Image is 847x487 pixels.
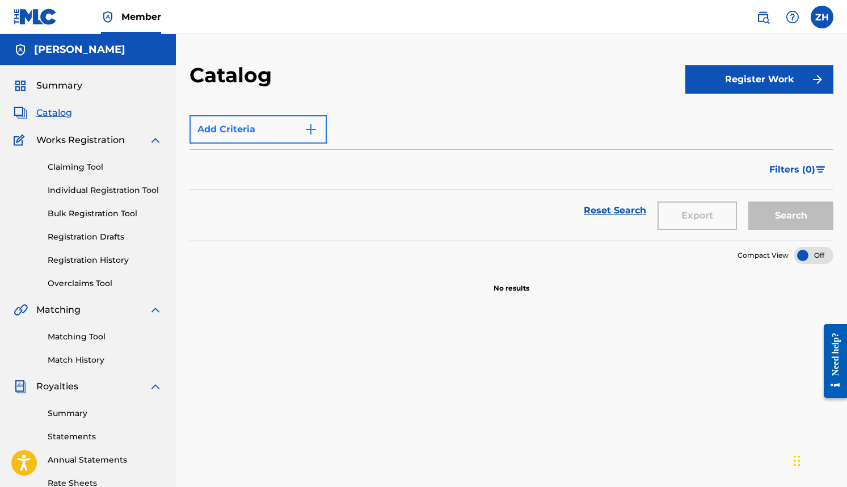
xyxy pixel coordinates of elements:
a: Public Search [752,6,774,28]
a: Overclaims Tool [48,278,162,289]
img: Accounts [14,43,27,57]
a: Registration History [48,254,162,266]
a: Summary [48,408,162,419]
button: Add Criteria [189,115,327,144]
span: Works Registration [36,133,125,147]
a: Claiming Tool [48,161,162,173]
span: Catalog [36,106,72,120]
img: Royalties [14,380,27,393]
a: Reset Search [578,198,652,223]
img: Catalog [14,106,27,120]
span: Summary [36,79,82,93]
img: expand [149,303,162,317]
a: Individual Registration Tool [48,184,162,196]
span: Filters ( 0 ) [769,163,815,177]
h2: Catalog [189,62,277,88]
img: Summary [14,79,27,93]
form: Search Form [189,110,833,241]
a: Registration Drafts [48,231,162,243]
img: expand [149,380,162,393]
a: Matching Tool [48,331,162,343]
div: Drag [794,444,800,478]
img: Works Registration [14,133,28,147]
span: Compact View [738,250,789,261]
div: User Menu [811,6,833,28]
img: Top Rightsholder [101,10,115,24]
span: Matching [36,303,81,317]
img: help [786,10,799,24]
span: Royalties [36,380,78,393]
img: 9d2ae6d4665cec9f34b9.svg [304,123,318,136]
a: Match History [48,354,162,366]
img: MLC Logo [14,9,57,25]
img: expand [149,133,162,147]
p: No results [494,270,529,293]
a: Annual Statements [48,454,162,466]
iframe: Chat Widget [790,433,847,487]
iframe: Resource Center [815,314,847,408]
button: Filters (0) [762,156,833,184]
img: f7272a7cc735f4ea7f67.svg [811,73,824,86]
span: Member [121,10,161,23]
img: search [756,10,770,24]
a: SummarySummary [14,79,82,93]
img: Matching [14,303,28,317]
button: Register Work [685,65,833,94]
a: Statements [48,431,162,443]
h5: Zachary Holden [34,43,125,56]
img: filter [816,166,825,173]
a: CatalogCatalog [14,106,72,120]
div: Help [781,6,804,28]
a: Bulk Registration Tool [48,208,162,220]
